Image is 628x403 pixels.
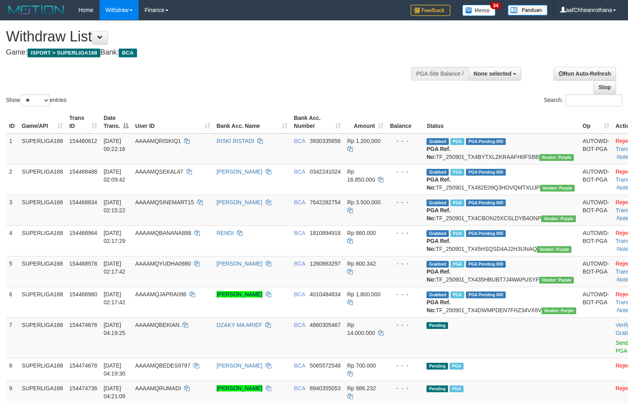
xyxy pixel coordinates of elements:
[390,168,420,176] div: - - -
[217,138,254,144] a: RISKI RISTADI
[217,168,262,175] a: [PERSON_NAME]
[423,225,579,256] td: TF_250901_TX45HSQSD4AJ2H3IJNAQ
[310,168,341,175] span: Copy 0342241024 to clipboard
[20,94,50,106] select: Showentries
[540,185,575,192] span: Vendor URL: https://trx4.1velocity.biz
[426,200,449,206] span: Grabbed
[426,146,450,160] b: PGA Ref. No:
[539,277,574,284] span: Vendor URL: https://trx4.1velocity.biz
[69,291,97,297] span: 154468980
[6,256,19,287] td: 5
[390,362,420,370] div: - - -
[310,322,341,328] span: Copy 4860305467 to clipboard
[19,358,67,381] td: SUPERLIGA168
[104,199,125,213] span: [DATE] 02:15:22
[104,138,125,152] span: [DATE] 00:22:16
[310,291,341,297] span: Copy 4010484834 to clipboard
[6,287,19,317] td: 6
[19,111,67,133] th: Game/API: activate to sort column ascending
[291,111,344,133] th: Bank Acc. Number: activate to sort column ascending
[593,80,616,94] a: Stop
[466,200,506,206] span: PGA Pending
[579,225,612,256] td: AUTOWD-BOT-PGA
[310,199,341,205] span: Copy 7642282754 to clipboard
[310,385,341,391] span: Copy 8940355053 to clipboard
[426,169,449,176] span: Grabbed
[104,230,125,244] span: [DATE] 02:17:29
[135,362,190,369] span: AAAAMQBEDES9797
[450,291,464,298] span: Marked by aafchoeunmanni
[135,260,191,267] span: AAAAMQYUDHA0980
[347,230,376,236] span: Rp 860.000
[450,200,464,206] span: Marked by aafnonsreyleab
[347,362,376,369] span: Rp 700.000
[423,164,579,195] td: TF_250901_TX482E09Q3HOVQMTXUJP
[294,322,305,328] span: BCA
[294,291,305,297] span: BCA
[310,260,341,267] span: Copy 1260863297 to clipboard
[69,260,97,267] span: 154468978
[6,225,19,256] td: 4
[450,261,464,268] span: Marked by aafchoeunmanni
[579,195,612,225] td: AUTOWD-BOT-PGA
[565,94,622,106] input: Search:
[66,111,100,133] th: Trans ID: activate to sort column ascending
[426,291,449,298] span: Grabbed
[69,168,97,175] span: 154468488
[347,385,376,391] span: Rp 986.232
[135,322,179,328] span: AAAAMQBEKIAN
[423,195,579,225] td: TF_250901_TX4CBON25XCSLDYB4ONP
[213,111,291,133] th: Bank Acc. Name: activate to sort column ascending
[19,195,67,225] td: SUPERLIGA168
[135,168,183,175] span: AAAAMQSEKAL47
[426,238,450,252] b: PGA Ref. No:
[579,287,612,317] td: AUTOWD-BOT-PGA
[19,256,67,287] td: SUPERLIGA168
[423,133,579,164] td: TF_250901_TX4BYTXLZKRAAFH0FSBB
[450,138,464,145] span: Marked by aafnonsreyleab
[541,215,576,222] span: Vendor URL: https://trx4.1velocity.biz
[6,4,67,16] img: MOTION_logo.png
[347,199,381,205] span: Rp 3.500.000
[119,49,137,57] span: BCA
[217,230,234,236] a: RENDI
[426,385,448,392] span: Pending
[347,260,376,267] span: Rp 800.342
[135,291,186,297] span: AAAAMQJAPRA098
[69,385,97,391] span: 154474736
[468,67,521,80] button: None selected
[27,49,100,57] span: ISPORT > SUPERLIGA168
[135,385,181,391] span: AAAAMQRUMADI
[390,260,420,268] div: - - -
[347,322,375,336] span: Rp 14.000.000
[579,164,612,195] td: AUTOWD-BOT-PGA
[411,67,468,80] div: PGA Site Balance /
[294,199,305,205] span: BCA
[462,5,496,16] img: Button%20Memo.svg
[294,230,305,236] span: BCA
[426,299,450,313] b: PGA Ref. No:
[490,2,501,9] span: 34
[294,362,305,369] span: BCA
[554,67,616,80] a: Run Auto-Refresh
[132,111,213,133] th: User ID: activate to sort column ascending
[344,111,387,133] th: Amount: activate to sort column ascending
[135,230,191,236] span: AAAAMQBANANA888
[104,168,125,183] span: [DATE] 02:09:42
[537,246,571,253] span: Vendor URL: https://trx4.1velocity.biz
[217,322,262,328] a: DZAKY MA ARIEF
[539,154,574,161] span: Vendor URL: https://trx4.1velocity.biz
[347,138,381,144] span: Rp 1.200.000
[423,287,579,317] td: TF_250901_TX4DWMPDEN7FHZ34VX8V
[423,256,579,287] td: TF_250901_TX435HBUBT7J4WAPUSYF
[466,138,506,145] span: PGA Pending
[104,385,125,399] span: [DATE] 04:21:09
[294,138,305,144] span: BCA
[466,261,506,268] span: PGA Pending
[473,70,511,77] span: None selected
[6,111,19,133] th: ID
[426,207,450,221] b: PGA Ref. No:
[579,256,612,287] td: AUTOWD-BOT-PGA
[426,268,450,283] b: PGA Ref. No:
[217,260,262,267] a: [PERSON_NAME]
